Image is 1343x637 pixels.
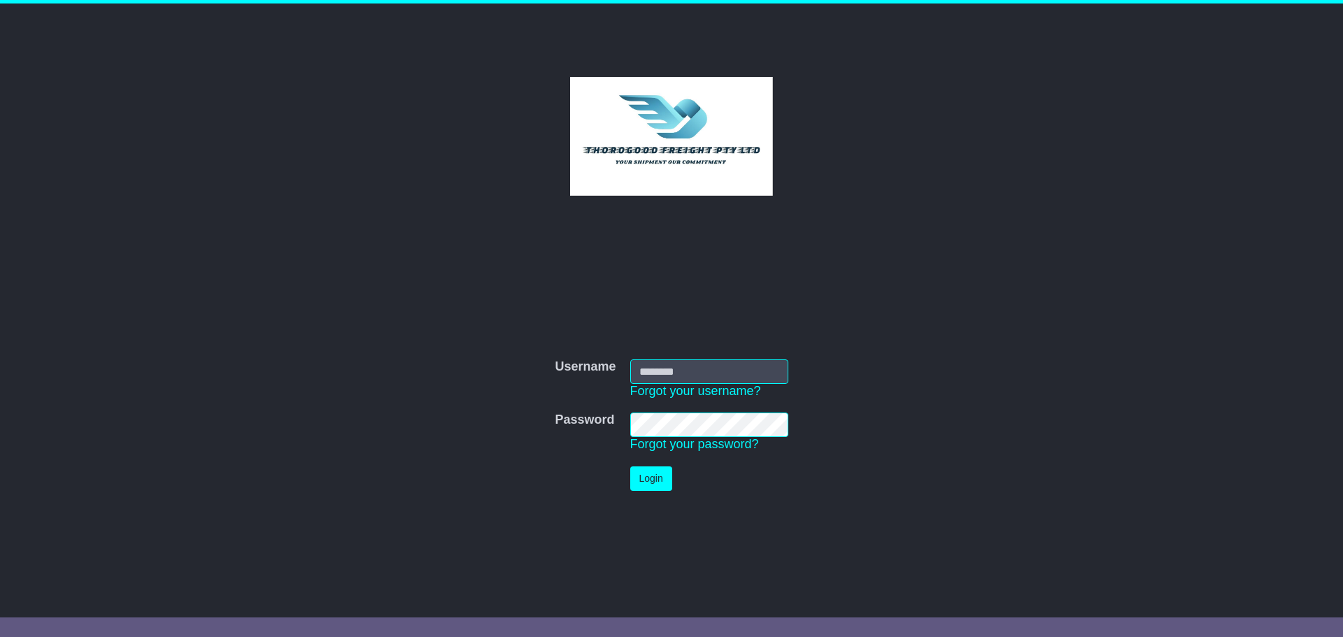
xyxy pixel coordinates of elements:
[555,413,614,428] label: Password
[555,359,616,375] label: Username
[570,77,774,196] img: Thorogood Freight Pty Ltd
[630,466,672,491] button: Login
[630,437,759,451] a: Forgot your password?
[630,384,761,398] a: Forgot your username?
